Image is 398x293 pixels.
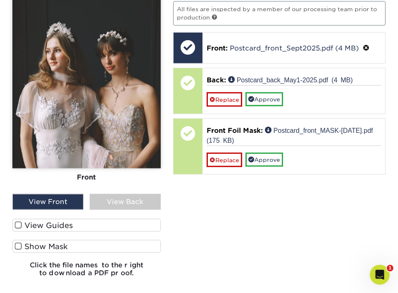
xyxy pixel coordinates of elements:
[12,261,161,283] h6: Click the file names to the right to download a PDF proof.
[228,76,353,83] a: Postcard_back_May1-2025.pdf (4 MB)
[245,153,283,167] a: Approve
[230,44,359,52] a: Postcard_front_Sept2025.pdf (4 MB)
[207,76,226,84] span: Back:
[12,240,161,253] label: Show Mask
[387,265,393,271] span: 1
[207,153,242,167] a: Replace
[90,194,161,210] div: View Back
[207,127,263,134] span: Front Foil Mask:
[207,44,228,52] span: Front:
[12,194,83,210] div: View Front
[12,168,161,187] div: Front
[207,127,373,143] a: Postcard_front_MASK-[DATE].pdf (175 KB)
[173,1,386,26] p: All files are inspected by a member of our processing team prior to production.
[245,92,283,106] a: Approve
[12,219,161,232] label: View Guides
[370,265,390,285] iframe: Intercom live chat
[207,92,242,107] a: Replace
